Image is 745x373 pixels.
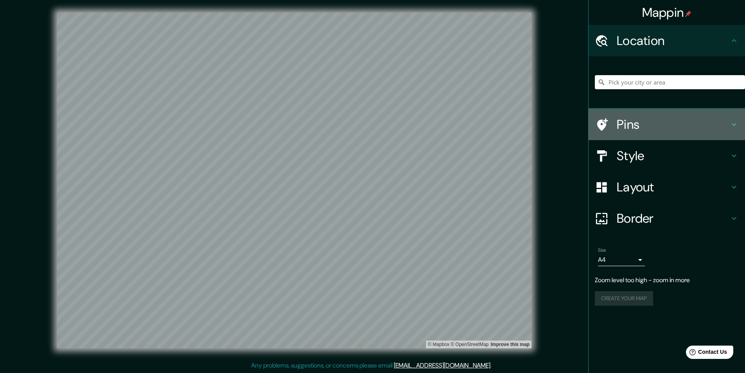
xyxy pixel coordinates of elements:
[617,179,729,195] h4: Layout
[685,11,691,17] img: pin-icon.png
[57,13,531,348] canvas: Map
[675,342,736,364] iframe: Help widget launcher
[451,342,488,347] a: OpenStreetMap
[595,276,739,285] p: Zoom level too high - zoom in more
[394,361,490,369] a: [EMAIL_ADDRESS][DOMAIN_NAME]
[598,254,645,266] div: A4
[589,171,745,203] div: Layout
[598,247,606,254] label: Size
[492,361,493,370] div: .
[589,109,745,140] div: Pins
[617,211,729,226] h4: Border
[642,5,692,20] h4: Mappin
[595,75,745,89] input: Pick your city or area
[617,148,729,164] h4: Style
[428,342,449,347] a: Mapbox
[589,140,745,171] div: Style
[491,342,530,347] a: Map feedback
[589,203,745,234] div: Border
[493,361,494,370] div: .
[617,33,729,49] h4: Location
[589,25,745,56] div: Location
[251,361,492,370] p: Any problems, suggestions, or concerns please email .
[617,117,729,132] h4: Pins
